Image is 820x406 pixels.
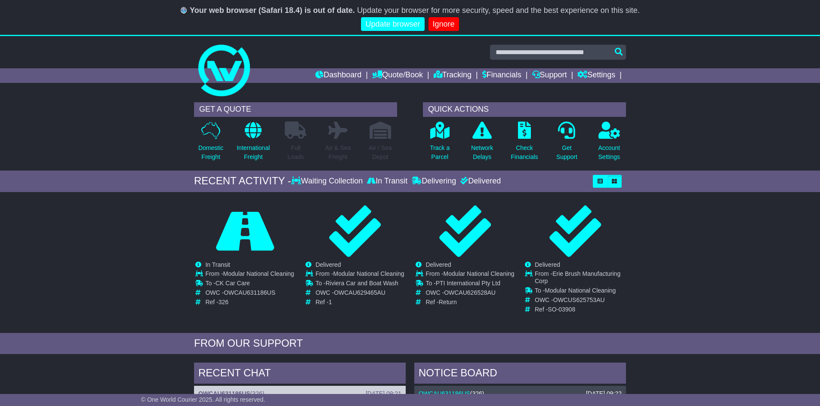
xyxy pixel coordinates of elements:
[237,143,270,162] p: International Freight
[553,296,605,303] span: OWCUS625753AU
[315,68,361,83] a: Dashboard
[511,143,538,162] p: Check Financials
[357,6,640,15] span: Update your browser for more security, speed and the best experience on this site.
[430,143,450,162] p: Track a Parcel
[236,121,270,166] a: InternationalFreight
[535,296,626,306] td: OWC -
[410,177,458,186] div: Delivering
[425,270,514,280] td: From -
[315,270,404,280] td: From -
[223,270,294,277] span: Modular National Cleaning
[425,289,514,299] td: OWC -
[545,287,616,294] span: Modular National Cleaning
[471,121,493,166] a: NetworkDelays
[365,177,410,186] div: In Transit
[190,6,355,15] b: Your web browser (Safari 18.4) is out of date.
[219,299,228,305] span: 326
[444,270,515,277] span: Modular National Cleaning
[315,299,404,306] td: Ref -
[434,68,472,83] a: Tracking
[439,299,457,305] span: Return
[198,390,250,397] a: OWCAU631186US
[425,261,451,268] span: Delivered
[425,299,514,306] td: Ref -
[334,289,385,296] span: OWCAU629465AU
[419,390,470,397] a: OWCAU631186US
[414,363,626,386] div: NOTICE BOARD
[372,68,423,83] a: Quote/Book
[141,396,265,403] span: © One World Courier 2025. All rights reserved.
[556,121,578,166] a: GetSupport
[361,17,424,31] a: Update browser
[428,17,459,31] a: Ignore
[326,280,398,287] span: Riviera Car and Boat Wash
[333,270,404,277] span: Modular National Cleaning
[325,143,351,162] p: Air & Sea Freight
[577,68,615,83] a: Settings
[315,280,404,289] td: To -
[205,299,294,306] td: Ref -
[205,280,294,289] td: To -
[556,143,577,162] p: Get Support
[535,287,626,296] td: To -
[535,270,626,287] td: From -
[216,280,250,287] span: CK Car Care
[366,390,401,397] div: [DATE] 09:21
[598,121,621,166] a: AccountSettings
[598,143,620,162] p: Account Settings
[429,121,450,166] a: Track aParcel
[198,121,224,166] a: DomesticFreight
[472,390,482,397] span: 326
[419,390,622,397] div: ( )
[315,261,341,268] span: Delivered
[194,102,397,117] div: GET A QUOTE
[194,363,406,386] div: RECENT CHAT
[205,261,230,268] span: In Transit
[548,306,575,313] span: SO-03908
[535,261,560,268] span: Delivered
[532,68,567,83] a: Support
[224,289,275,296] span: OWCAU631186US
[482,68,521,83] a: Financials
[252,390,262,397] span: 326
[194,175,291,187] div: RECENT ACTIVITY -
[423,102,626,117] div: QUICK ACTIONS
[194,337,626,350] div: FROM OUR SUPPORT
[198,390,401,397] div: ( )
[205,289,294,299] td: OWC -
[205,270,294,280] td: From -
[471,143,493,162] p: Network Delays
[291,177,365,186] div: Waiting Collection
[535,306,626,313] td: Ref -
[586,390,622,397] div: [DATE] 09:22
[436,280,500,287] span: PTI International Pty Ltd
[315,289,404,299] td: OWC -
[425,280,514,289] td: To -
[285,143,306,162] p: Full Loads
[369,143,392,162] p: Air / Sea Depot
[329,299,332,305] span: 1
[444,289,496,296] span: OWCAU626528AU
[511,121,539,166] a: CheckFinancials
[198,143,223,162] p: Domestic Freight
[535,270,620,284] span: Erie Brush Manufacturing Corp
[458,177,501,186] div: Delivered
